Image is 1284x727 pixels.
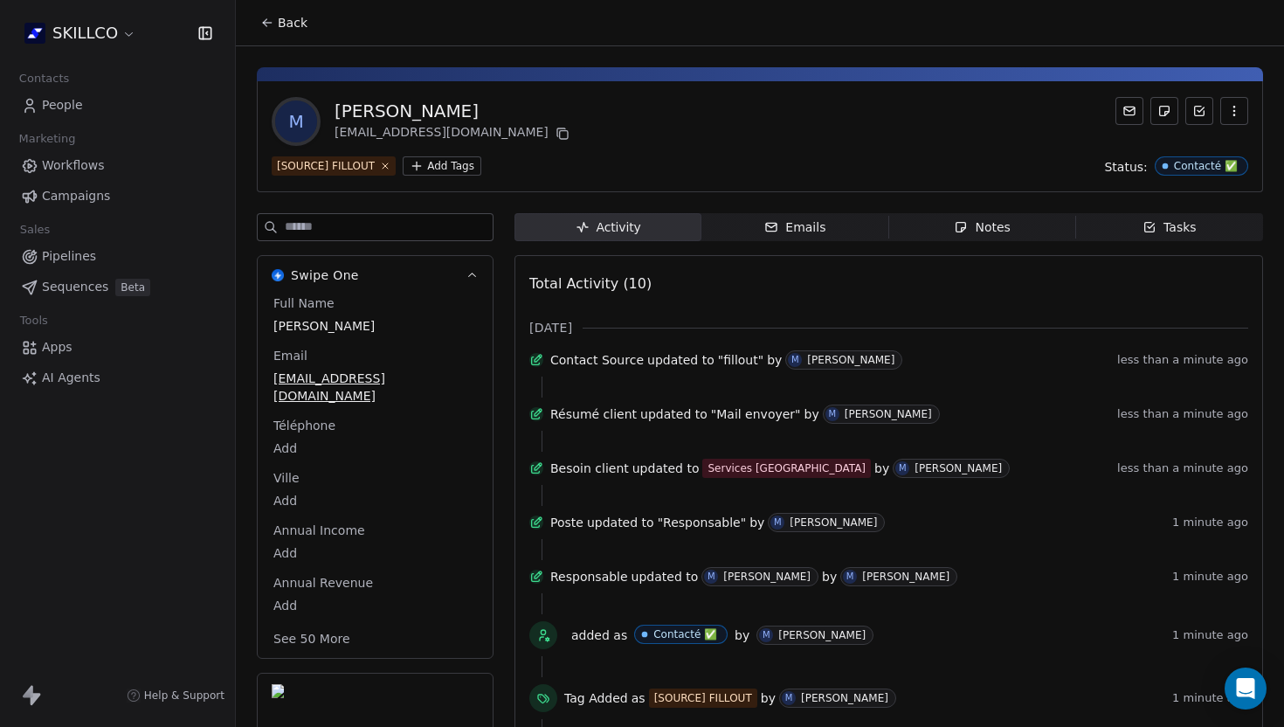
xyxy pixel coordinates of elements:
a: Workflows [14,151,221,180]
div: [PERSON_NAME] [862,571,949,583]
span: by [735,627,749,644]
div: [PERSON_NAME] [801,692,888,704]
div: M [899,461,907,475]
span: Total Activity (10) [529,275,652,292]
span: Responsable [550,568,628,585]
div: Notes [954,218,1010,237]
span: Apps [42,338,72,357]
a: Help & Support [127,689,224,703]
span: Sales [12,217,58,243]
span: Campaigns [42,187,110,205]
span: "Mail envoyer" [711,405,801,423]
span: Poste [550,514,583,531]
span: Ville [270,469,303,487]
div: [PERSON_NAME] [807,354,894,366]
span: "fillout" [718,351,763,369]
span: Help & Support [144,689,224,703]
a: SequencesBeta [14,273,221,301]
span: [EMAIL_ADDRESS][DOMAIN_NAME] [273,370,477,405]
div: M [828,407,836,421]
span: Tag Added [564,689,628,707]
span: Back [278,14,307,31]
div: M [791,353,799,367]
a: Apps [14,333,221,362]
a: People [14,91,221,120]
img: Skillco%20logo%20icon%20(2).png [24,23,45,44]
span: less than a minute ago [1117,407,1248,421]
div: M [774,516,782,530]
img: Swipe One [272,269,284,281]
div: Tasks [1142,218,1197,237]
div: M [846,570,854,584]
span: by [767,351,782,369]
div: [PERSON_NAME] [845,408,932,420]
button: SKILLCO [21,18,140,48]
div: [PERSON_NAME] [335,99,573,123]
span: Full Name [270,294,338,312]
span: Contact Source [550,351,644,369]
button: See 50 More [263,623,361,654]
button: Swipe OneSwipe One [258,256,493,294]
div: Open Intercom Messenger [1225,668,1267,710]
span: Workflows [42,156,105,175]
span: updated to [587,514,654,531]
div: [SOURCE] FILLOUT [277,158,375,174]
div: [SOURCE] FILLOUT [654,690,752,706]
span: by [749,514,764,531]
button: Back [250,7,318,38]
span: Add [273,597,477,614]
span: less than a minute ago [1117,461,1248,475]
span: Contacts [11,66,77,92]
span: by [874,460,889,477]
div: Swipe OneSwipe One [258,294,493,658]
span: SKILLCO [52,22,118,45]
div: Emails [764,218,825,237]
span: Pipelines [42,247,96,266]
span: updated to [640,405,708,423]
span: as [632,689,645,707]
span: Status: [1104,158,1147,176]
span: Annual Revenue [270,574,376,592]
span: Annual Income [270,522,369,539]
span: AI Agents [42,369,100,387]
span: 1 minute ago [1172,570,1248,584]
a: Pipelines [14,242,221,271]
span: Add [273,440,477,457]
div: [EMAIL_ADDRESS][DOMAIN_NAME] [335,123,573,144]
a: AI Agents [14,363,221,392]
span: Swipe One [291,267,359,284]
span: updated to [632,460,700,477]
div: [PERSON_NAME] [778,629,866,641]
span: "Responsable" [658,514,746,531]
span: 1 minute ago [1172,691,1248,705]
div: [PERSON_NAME] [723,571,811,583]
span: Email [270,347,311,364]
div: [PERSON_NAME] [915,462,1002,474]
span: Résumé client [550,405,637,423]
span: Marketing [11,126,83,152]
span: updated to [632,568,699,585]
div: M [708,570,715,584]
span: People [42,96,83,114]
span: by [804,405,819,423]
span: Tools [12,308,55,334]
span: by [822,568,837,585]
div: Contacté ✅ [653,628,717,640]
span: [DATE] [529,319,572,336]
span: Sequences [42,278,108,296]
span: 1 minute ago [1172,628,1248,642]
span: Beta [115,279,150,296]
span: added as [571,627,627,644]
span: [PERSON_NAME] [273,317,477,335]
span: M [275,100,317,142]
span: by [761,689,776,707]
div: [PERSON_NAME] [790,516,877,529]
span: Téléphone [270,417,339,434]
span: updated to [647,351,714,369]
span: Add [273,492,477,509]
button: Add Tags [403,156,481,176]
div: Contacté ✅ [1174,160,1238,172]
div: M [785,691,793,705]
div: M [763,628,770,642]
span: 1 minute ago [1172,516,1248,530]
